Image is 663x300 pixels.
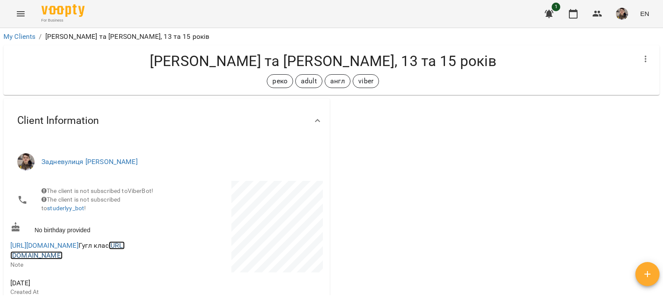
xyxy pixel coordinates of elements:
[9,220,167,236] div: No birthday provided
[330,76,345,86] p: англ
[17,114,99,127] span: Client Information
[45,32,210,42] p: [PERSON_NAME] та [PERSON_NAME], 13 та 15 років
[10,241,125,260] span: Гугл клас
[637,6,653,22] button: EN
[640,9,649,18] span: EN
[41,18,85,23] span: For Business
[295,74,322,88] div: adult
[552,3,560,11] span: 1
[325,74,351,88] div: англ
[358,76,373,86] p: viber
[41,158,138,166] a: Задневулиця [PERSON_NAME]
[301,76,317,86] p: adult
[10,278,165,288] span: [DATE]
[17,153,35,171] img: Задневулиця Кирило Владиславович
[616,8,628,20] img: fc1e08aabc335e9c0945016fe01e34a0.jpg
[10,288,165,297] p: Created At
[10,241,79,249] a: [URL][DOMAIN_NAME]
[47,205,84,212] a: studerlyy_bot
[41,187,153,194] span: The client is not subscribed to ViberBot!
[10,261,165,269] p: Note
[3,32,35,41] a: My Clients
[39,32,41,42] li: /
[272,76,287,86] p: реко
[10,3,31,24] button: Menu
[41,4,85,17] img: Voopty Logo
[3,98,330,143] div: Client Information
[10,52,635,70] h4: [PERSON_NAME] та [PERSON_NAME], 13 та 15 років
[3,32,660,42] nav: breadcrumb
[353,74,379,88] div: viber
[267,74,293,88] div: реко
[41,196,120,212] span: The client is not subscribed to !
